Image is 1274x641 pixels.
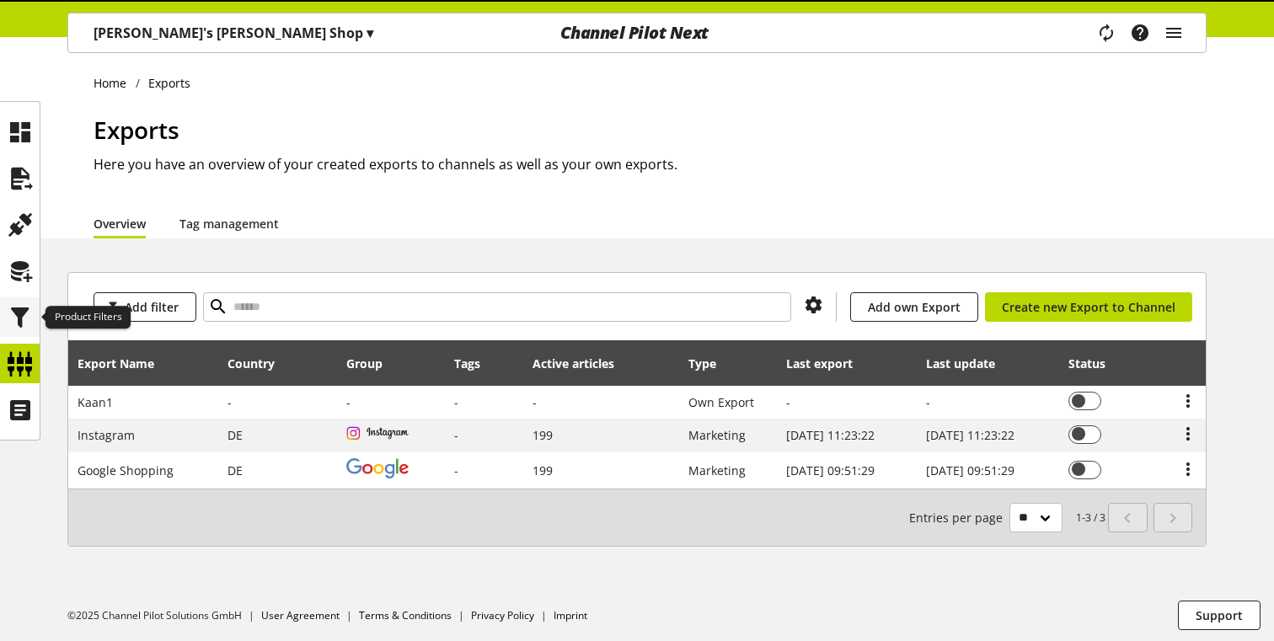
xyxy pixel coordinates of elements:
div: Tags [454,355,480,372]
div: Active articles [533,355,631,372]
a: Imprint [554,608,587,622]
div: Last export [786,355,870,372]
button: Add filter [94,292,196,322]
a: Privacy Policy [471,608,534,622]
span: Add filter [125,298,179,316]
span: 199 [533,462,553,478]
span: Support [1196,606,1243,624]
span: - [454,394,458,410]
span: - [454,462,458,478]
span: Entries per page [909,509,1009,526]
span: Own Export [688,394,754,410]
small: 1-3 / 3 [909,503,1105,532]
a: Home [94,74,136,92]
span: [DATE] 09:51:29 [926,462,1014,478]
p: [PERSON_NAME]'s [PERSON_NAME] Shop [94,23,373,43]
div: Last update [926,355,1012,372]
a: Overview [94,215,146,232]
div: Status [1068,355,1122,372]
span: - [454,427,458,443]
span: Google Shopping [78,462,174,478]
a: Tag management [179,215,279,232]
span: - [227,394,232,410]
a: Create new Export to Channel [985,292,1192,322]
img: instagram [346,426,409,441]
span: ▾ [367,24,373,42]
div: Product Filters [45,306,131,329]
div: Country [227,355,292,372]
span: [DATE] 11:23:22 [926,427,1014,443]
div: Export Name [78,355,171,372]
span: Exports [94,114,179,146]
span: Marketing [688,427,746,443]
span: [DATE] 09:51:29 [786,462,875,478]
span: Marketing [688,462,746,478]
span: [DATE] 11:23:22 [786,427,875,443]
span: 199 [533,427,553,443]
span: - [533,394,537,410]
h2: Here you have an overview of your created exports to channels as well as your own exports. [94,154,1207,174]
div: Group [346,355,399,372]
span: Add own Export [868,298,961,316]
li: ©2025 Channel Pilot Solutions GmbH [67,608,261,623]
a: Add own Export [850,292,978,322]
a: User Agreement [261,608,340,622]
span: Instagram [78,427,135,443]
nav: main navigation [67,13,1207,53]
a: Terms & Conditions [359,608,452,622]
span: Create new Export to Channel [1002,298,1175,316]
div: Type [688,355,733,372]
img: google [346,458,409,478]
button: Support [1178,601,1261,630]
span: Germany [227,427,243,443]
span: Kaan1 [78,394,113,410]
span: Germany [227,462,243,478]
